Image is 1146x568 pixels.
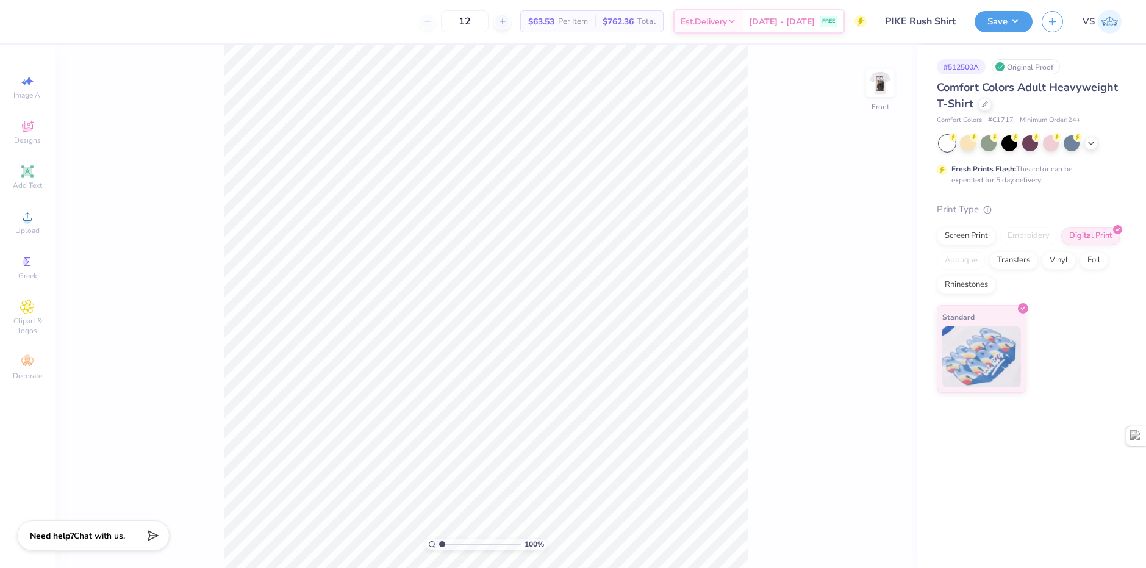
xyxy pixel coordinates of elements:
[1020,115,1081,126] span: Minimum Order: 24 +
[876,9,965,34] input: Untitled Design
[13,181,42,190] span: Add Text
[937,80,1118,111] span: Comfort Colors Adult Heavyweight T-Shirt
[822,17,835,26] span: FREE
[942,326,1021,387] img: Standard
[1080,251,1108,270] div: Foil
[1083,15,1095,29] span: VS
[603,15,634,28] span: $762.36
[1042,251,1076,270] div: Vinyl
[937,276,996,294] div: Rhinestones
[13,90,42,100] span: Image AI
[937,115,982,126] span: Comfort Colors
[30,530,74,542] strong: Need help?
[937,251,986,270] div: Applique
[951,164,1101,185] div: This color can be expedited for 5 day delivery.
[1000,227,1058,245] div: Embroidery
[937,203,1122,217] div: Print Type
[937,227,996,245] div: Screen Print
[988,115,1014,126] span: # C1717
[13,371,42,381] span: Decorate
[528,15,554,28] span: $63.53
[637,15,656,28] span: Total
[681,15,727,28] span: Est. Delivery
[937,59,986,74] div: # 512500A
[975,11,1033,32] button: Save
[749,15,815,28] span: [DATE] - [DATE]
[992,59,1060,74] div: Original Proof
[868,71,892,95] img: Front
[6,316,49,336] span: Clipart & logos
[15,226,40,235] span: Upload
[441,10,489,32] input: – –
[951,164,1016,174] strong: Fresh Prints Flash:
[558,15,588,28] span: Per Item
[942,311,975,323] span: Standard
[872,101,889,112] div: Front
[1083,10,1122,34] a: VS
[14,135,41,145] span: Designs
[1061,227,1120,245] div: Digital Print
[525,539,544,550] span: 100 %
[1098,10,1122,34] img: Volodymyr Sobko
[18,271,37,281] span: Greek
[989,251,1038,270] div: Transfers
[74,530,125,542] span: Chat with us.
